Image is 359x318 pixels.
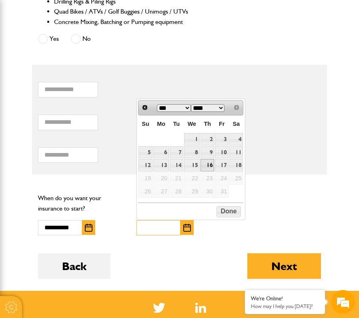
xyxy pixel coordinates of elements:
[215,133,229,145] a: 3
[10,145,146,239] textarea: Type your message and hit 'Enter'
[42,45,134,55] div: Chat with us now
[54,6,223,17] li: Quad Bikes / ATVs / Golf Buggies / Unimogs / UTVs
[247,253,321,279] button: Next
[38,34,59,44] label: Yes
[139,101,151,113] a: Prev
[138,159,152,171] a: 12
[10,74,146,91] input: Enter your last name
[184,159,200,171] a: 15
[204,121,211,127] span: Thursday
[157,121,165,127] span: Monday
[229,146,243,159] a: 11
[85,224,92,232] img: Choose date
[38,253,110,279] button: Back
[217,206,241,217] button: Done
[14,44,34,56] img: d_20077148190_company_1631870298795_20077148190
[201,146,214,159] a: 9
[131,4,150,23] div: Minimize live chat window
[153,159,169,171] a: 13
[170,146,183,159] a: 7
[142,104,148,111] span: Prev
[170,159,183,171] a: 14
[233,121,240,127] span: Saturday
[71,34,91,44] label: No
[153,146,169,159] a: 6
[184,146,200,159] a: 8
[195,303,206,313] a: LinkedIn
[54,17,223,27] li: Concrete Mixing, Batching or Pumping equipment
[188,121,196,127] span: Wednesday
[10,121,146,139] input: Enter your phone number
[251,303,319,309] p: How may I help you today?
[38,193,124,213] p: When do you want your insurance to start?
[229,159,243,171] a: 18
[138,146,152,159] a: 5
[201,159,214,171] a: 16
[142,121,149,127] span: Sunday
[153,303,165,313] img: Twitter
[184,133,200,145] a: 1
[195,303,206,313] img: Linked In
[109,246,145,257] em: Start Chat
[201,133,214,145] a: 2
[183,224,191,232] img: Choose date
[215,159,229,171] a: 17
[219,121,225,127] span: Friday
[251,295,319,302] div: We're Online!
[173,121,180,127] span: Tuesday
[10,97,146,115] input: Enter your email address
[229,133,243,145] a: 4
[215,146,229,159] a: 10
